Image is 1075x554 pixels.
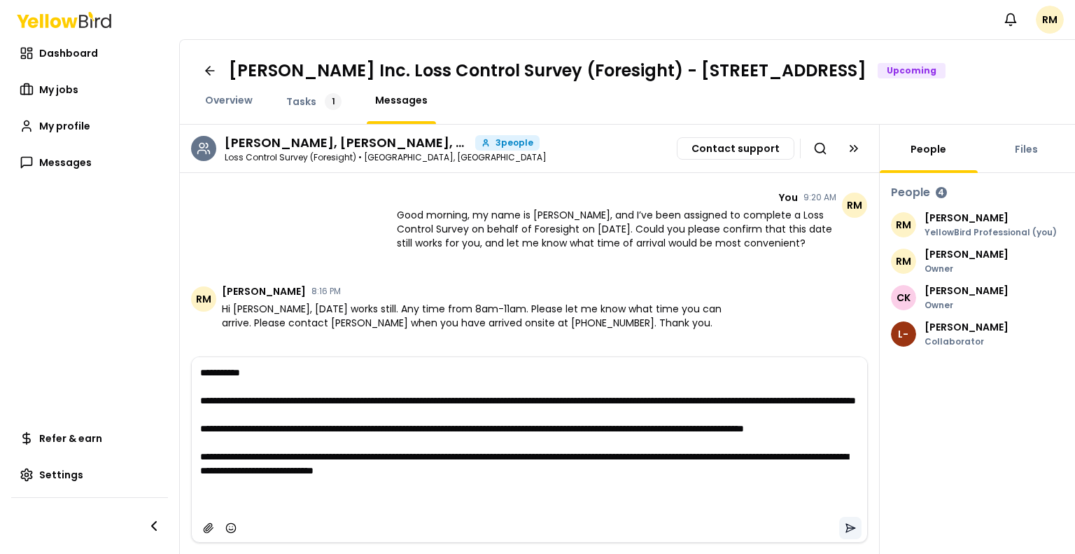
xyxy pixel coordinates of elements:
[225,153,547,162] p: Loss Control Survey (Foresight) • [GEOGRAPHIC_DATA], [GEOGRAPHIC_DATA]
[286,95,316,109] span: Tasks
[191,286,216,312] span: RM
[842,193,867,218] span: RM
[925,301,1009,310] p: Owner
[278,93,350,110] a: Tasks1
[779,193,798,202] span: You
[803,193,836,202] time: 9:20 AM
[311,287,341,296] time: 8:16 PM
[11,424,168,452] a: Refer & earn
[891,321,916,347] span: L-
[325,93,342,110] div: 1
[677,137,794,160] button: Contact support
[375,93,428,107] span: Messages
[925,249,1009,259] p: [PERSON_NAME]
[39,46,98,60] span: Dashboard
[11,76,168,104] a: My jobs
[891,285,916,310] span: CK
[891,184,930,201] h3: People
[229,60,866,82] h1: [PERSON_NAME] Inc. Loss Control Survey (Foresight) - [STREET_ADDRESS]
[11,461,168,489] a: Settings
[1006,142,1046,156] a: Files
[925,322,1009,332] p: [PERSON_NAME]
[925,265,1009,273] p: Owner
[925,228,1057,237] p: YellowBird Professional (you)
[11,148,168,176] a: Messages
[39,119,90,133] span: My profile
[1036,6,1064,34] span: RM
[222,302,729,330] span: Hi [PERSON_NAME], [DATE] works still. Any time from 8am-11am. Please let me know what time you ca...
[39,83,78,97] span: My jobs
[902,142,955,156] a: People
[878,63,946,78] div: Upcoming
[225,137,470,149] h3: Ricardo Macias, Cody Kelly, Luis Gordon -Fiano
[180,173,879,356] div: Chat messages
[39,468,83,482] span: Settings
[925,286,1009,296] p: [PERSON_NAME]
[891,212,916,237] span: RM
[496,139,533,147] span: 3 people
[367,93,436,107] a: Messages
[11,112,168,140] a: My profile
[39,431,102,445] span: Refer & earn
[925,338,1009,346] p: Collaborator
[891,249,916,274] span: RM
[11,39,168,67] a: Dashboard
[197,93,261,107] a: Overview
[936,187,947,198] div: 4
[397,208,836,250] span: Good morning, my name is [PERSON_NAME], and I’ve been assigned to complete a Loss Control Survey ...
[925,213,1057,223] p: [PERSON_NAME]
[39,155,92,169] span: Messages
[205,93,253,107] span: Overview
[222,286,306,296] span: [PERSON_NAME]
